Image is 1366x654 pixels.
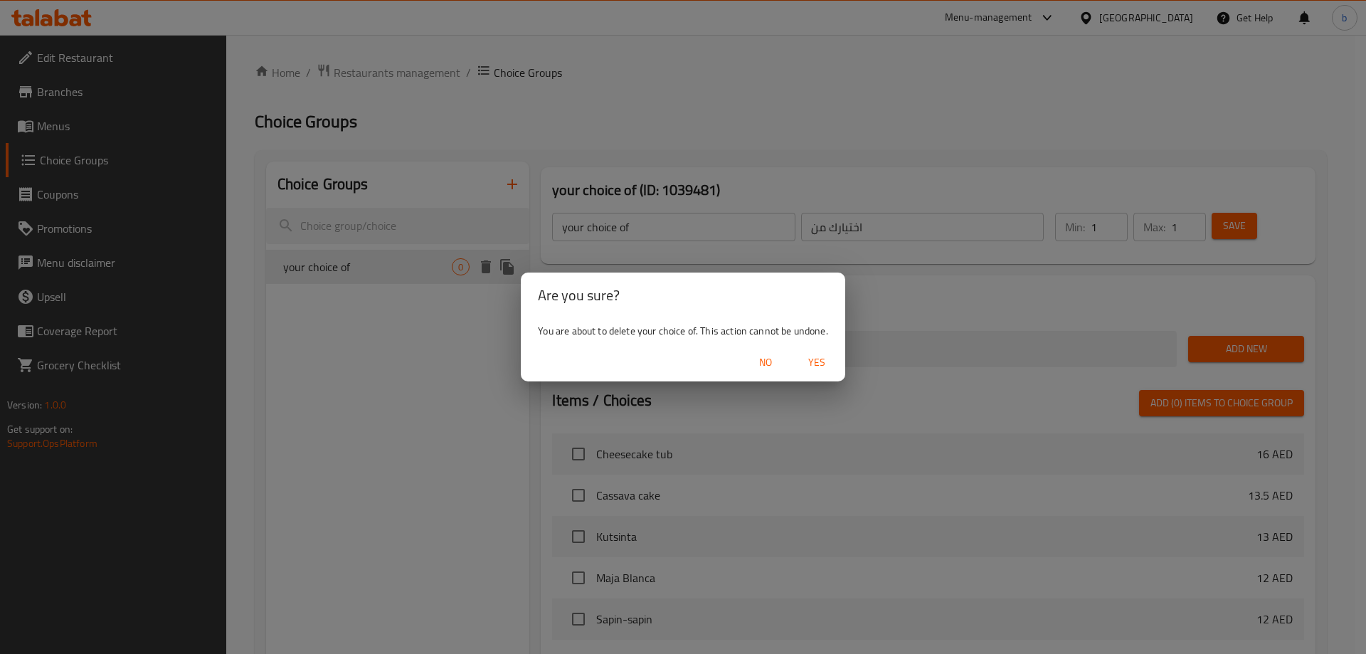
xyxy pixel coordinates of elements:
[521,318,845,344] div: You are about to delete your choice of. This action cannot be undone.
[794,349,840,376] button: Yes
[538,284,827,307] h2: Are you sure?
[743,349,788,376] button: No
[800,354,834,371] span: Yes
[748,354,783,371] span: No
